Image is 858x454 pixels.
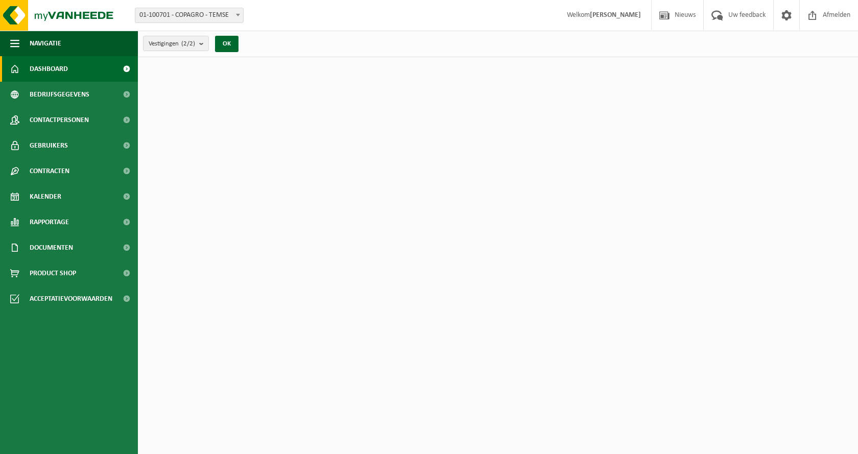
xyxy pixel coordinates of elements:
span: Rapportage [30,209,69,235]
span: Vestigingen [149,36,195,52]
span: Documenten [30,235,73,260]
button: Vestigingen(2/2) [143,36,209,51]
button: OK [215,36,239,52]
span: Gebruikers [30,133,68,158]
span: Dashboard [30,56,68,82]
span: 01-100701 - COPAGRO - TEMSE [135,8,243,22]
span: Contracten [30,158,69,184]
span: Contactpersonen [30,107,89,133]
span: Bedrijfsgegevens [30,82,89,107]
span: Kalender [30,184,61,209]
count: (2/2) [181,40,195,47]
span: Product Shop [30,260,76,286]
strong: [PERSON_NAME] [590,11,641,19]
span: 01-100701 - COPAGRO - TEMSE [135,8,244,23]
span: Navigatie [30,31,61,56]
span: Acceptatievoorwaarden [30,286,112,312]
